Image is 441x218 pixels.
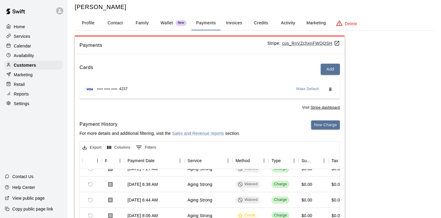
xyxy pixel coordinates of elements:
[319,156,328,165] button: Menu
[238,197,258,203] div: Waived
[5,70,63,79] a: Marketing
[311,156,319,165] button: Sort
[311,120,340,130] button: New Charge
[5,41,63,50] a: Calendar
[338,156,346,165] button: Sort
[127,181,158,187] div: Aug 6, 2025, 6:38 AM
[191,16,220,30] button: Payments
[14,72,33,78] p: Marketing
[259,156,268,165] button: Menu
[124,152,184,169] div: Payment Date
[5,61,63,70] a: Customers
[175,156,184,165] button: Menu
[5,32,63,41] div: Services
[331,181,342,187] div: $0.00
[310,105,340,110] a: Stripe dashboard
[134,143,158,152] button: Show filters
[14,24,25,30] p: Home
[5,89,63,98] a: Reports
[235,152,250,169] div: Method
[129,16,156,30] button: Family
[115,156,124,165] button: Menu
[75,3,434,11] h5: [PERSON_NAME]
[14,33,30,39] p: Services
[127,197,158,203] div: Aug 4, 2025, 6:44 AM
[247,16,274,30] button: Credits
[105,179,116,190] button: Download Receipt
[85,156,94,165] button: Sort
[12,184,35,190] p: Help Center
[331,152,338,169] div: Tax
[301,16,331,30] button: Marketing
[81,143,103,152] button: Export
[75,16,434,30] div: basic tabs example
[82,152,102,169] div: Refund
[274,181,287,187] div: Charge
[102,152,124,169] div: Receipt
[331,197,342,203] div: $0.00
[12,195,45,201] p: View public page
[5,99,63,108] a: Settings
[325,84,335,94] button: Remove
[274,197,287,203] div: Charge
[79,130,240,136] p: For more details and additional filtering, visit the section.
[79,120,240,128] h6: Payment History
[14,53,34,59] p: Availability
[12,206,53,212] p: Copy public page link
[296,86,319,92] span: Make Default
[223,156,232,165] button: Menu
[105,195,116,205] button: Download Receipt
[238,181,258,187] div: Waived
[14,43,31,49] p: Calendar
[250,156,258,165] button: Sort
[5,80,63,89] a: Retail
[281,156,289,165] button: Sort
[160,20,173,26] p: Wallet
[282,41,340,46] a: cus_RnVZchxnFWOQSH
[105,152,107,169] div: Receipt
[102,16,129,30] button: Contact
[187,197,212,203] div: Aging Strong
[220,16,247,30] button: Invoices
[271,152,281,169] div: Type
[127,152,155,169] div: Payment Date
[79,41,267,49] span: Payments
[172,131,224,136] a: Sales and Revenue reports
[187,152,202,169] div: Service
[345,21,357,27] p: Delete
[184,152,232,169] div: Service
[5,51,63,60] a: Availability
[84,86,95,92] img: Credit card brand logo
[155,156,163,165] button: Sort
[301,197,312,203] div: $0.00
[175,21,187,25] span: New
[85,179,96,189] span: Refund payment
[85,195,96,205] span: Refund payment
[5,22,63,31] a: Home
[202,156,210,165] button: Sort
[268,152,298,169] div: Type
[301,181,312,187] div: $0.00
[14,62,36,68] p: Customers
[232,152,268,169] div: Method
[289,156,298,165] button: Menu
[12,174,34,180] p: Contact Us
[75,16,102,30] button: Profile
[107,156,115,165] button: Sort
[301,152,311,169] div: Subtotal
[298,152,328,169] div: Subtotal
[187,181,212,187] div: Aging Strong
[119,86,127,92] span: 4237
[63,152,82,169] div: Id
[267,40,340,47] p: Stripe:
